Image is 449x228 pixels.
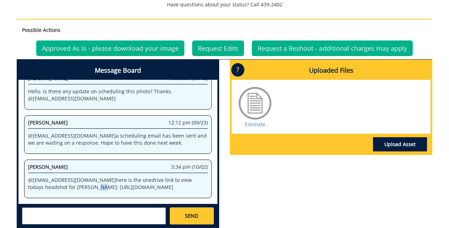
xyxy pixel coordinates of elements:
[192,40,244,56] a: Request Edits
[28,163,68,170] span: [PERSON_NAME]
[252,40,413,56] a: Request a Reshoot - additional charges may apply
[18,61,217,80] h4: Message Board
[28,177,208,191] p: @ [EMAIL_ADDRESS][DOMAIN_NAME] here is the onedrive link to view todays headshot for [PERSON_NAME...
[170,207,214,224] a: SEND
[28,119,68,126] span: [PERSON_NAME]
[17,1,432,8] p: Have questions about your status? Call 439-2402
[231,63,244,77] p: ?
[28,132,208,146] p: @ [EMAIL_ADDRESS][DOMAIN_NAME] a scheduling email has been sent and we are waiting on a response....
[22,27,60,33] strong: Possible Actions
[373,137,427,151] a: Upload Asset
[36,40,184,56] a: Approved As Is - please download your image
[28,88,208,102] p: Hello. Is there any update on scheduling this photo? Thanks. @ [EMAIL_ADDRESS][DOMAIN_NAME]
[232,61,431,80] h4: Uploaded Files
[185,212,198,219] span: SEND
[171,163,208,171] span: 3:34 pm (10/02)
[168,119,208,126] span: 12:12 pm (09/23)
[245,121,265,128] a: Estimate
[22,207,166,224] textarea: messageToSend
